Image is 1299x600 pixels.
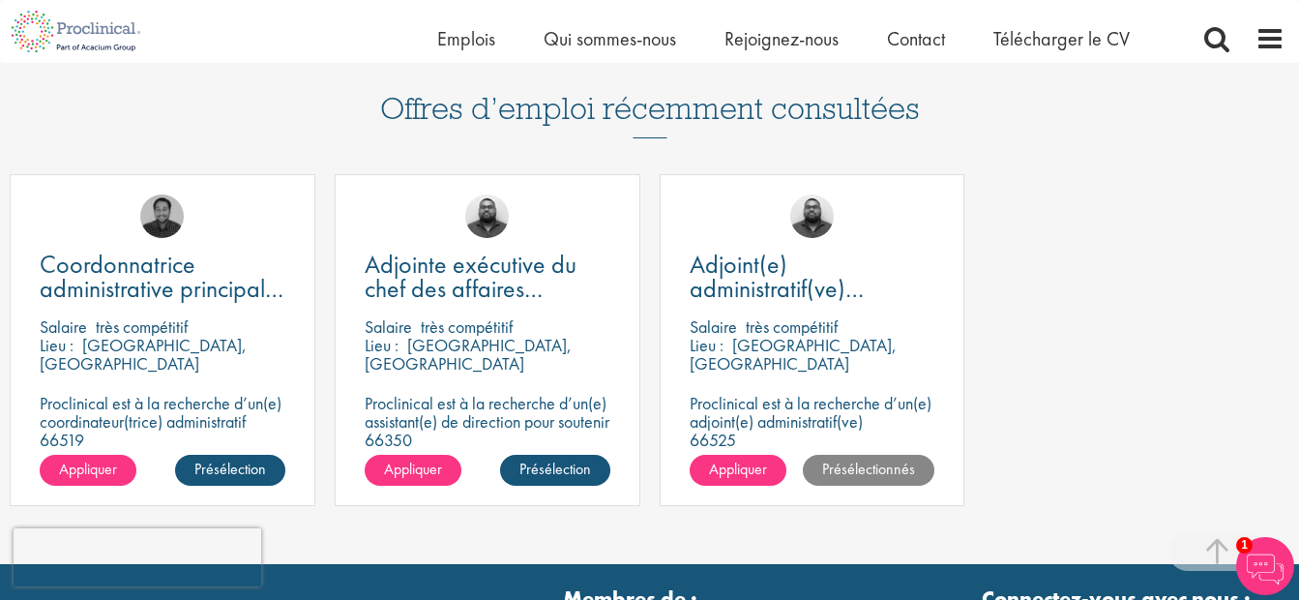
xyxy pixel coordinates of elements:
p: Proclinical est à la recherche d’un(e) adjoint(e) administratif(ve) principal(e) pour soutenir le... [690,394,935,486]
a: Adjoint(e) administratif(ve) principal( [690,253,935,301]
span: 1 [1236,537,1253,554]
iframe: reCAPTCHA [14,528,261,586]
a: Présélectionnés [803,455,934,486]
span: Appliquer [709,459,767,479]
p: Proclinical est à la recherche d’un(e) assistant(e) de direction pour soutenir le Chief Legal Off... [365,394,610,486]
img: Ashley Bennett [790,195,834,238]
p: très compétitif [96,315,188,338]
p: [GEOGRAPHIC_DATA], [GEOGRAPHIC_DATA] [365,334,572,375]
img: Mike Raletz [140,195,184,238]
p: 66350 [365,431,610,449]
img: Ashley Bennett [465,195,509,238]
p: 66525 [690,431,935,449]
span: Salaire [690,315,737,338]
h3: Offres d’emploi récemment consultées [380,44,920,138]
span: Lieu : [40,334,74,356]
span: Coordonnatrice administrative principale, Opérations techniques [40,248,284,329]
span: Lieu : [365,334,399,356]
a: Appliquer [365,455,461,486]
p: Proclinical est à la recherche d’un(e) coordinateur(trice) administratif principal(e) pour souten... [40,394,285,523]
a: Rejoignez-nous [724,26,839,51]
span: Adjointe exécutive du chef des affaires juridiques [365,248,576,329]
a: Adjointe exécutive du chef des affaires juridiques [365,253,610,301]
a: Qui sommes-nous [544,26,676,51]
a: Télécharger le CV [993,26,1130,51]
p: très compétitif [746,315,838,338]
a: Coordonnatrice administrative principale, Opérations techniques [40,253,285,301]
a: Présélection [500,455,610,486]
a: Appliquer [690,455,786,486]
p: [GEOGRAPHIC_DATA], [GEOGRAPHIC_DATA] [40,334,247,375]
p: 66519 [40,431,285,449]
p: très compétitif [421,315,513,338]
a: Présélection [175,455,285,486]
a: Contact [887,26,945,51]
span: Appliquer [384,459,442,479]
span: Lieu : [690,334,723,356]
p: [GEOGRAPHIC_DATA], [GEOGRAPHIC_DATA] [690,334,897,375]
a: Emplois [437,26,495,51]
span: Salaire [40,315,87,338]
span: Salaire [365,315,412,338]
img: Le chatbot [1236,537,1294,595]
a: Appliquer [40,455,136,486]
span: Adjoint(e) administratif(ve) principal( [690,248,864,329]
span: Appliquer [59,459,117,479]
